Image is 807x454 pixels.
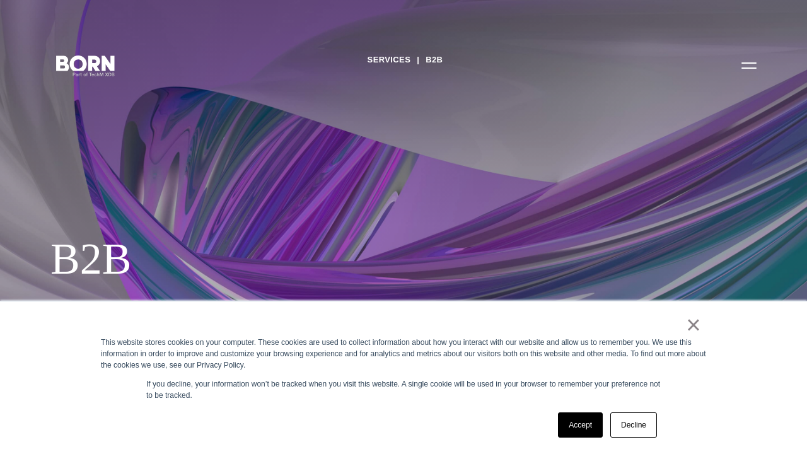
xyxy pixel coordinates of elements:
a: × [686,319,701,330]
div: This website stores cookies on your computer. These cookies are used to collect information about... [101,337,706,371]
div: B2B [50,233,757,285]
a: Services [368,50,411,69]
a: Decline [610,412,657,438]
a: B2B [426,50,443,69]
button: Open [734,52,764,78]
a: Accept [558,412,603,438]
p: If you decline, your information won’t be tracked when you visit this website. A single cookie wi... [146,378,661,401]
